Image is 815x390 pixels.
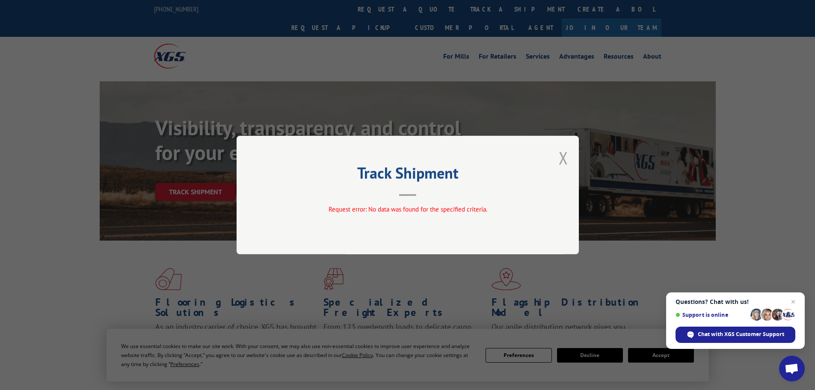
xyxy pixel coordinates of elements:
span: Support is online [676,312,747,318]
div: Chat with XGS Customer Support [676,327,795,343]
span: Request error: No data was found for the specified criteria. [328,205,487,213]
span: Chat with XGS Customer Support [698,330,784,338]
span: Close chat [788,297,798,307]
span: Questions? Chat with us! [676,298,795,305]
h2: Track Shipment [279,167,536,183]
button: Close modal [559,146,568,169]
div: Open chat [779,356,805,381]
